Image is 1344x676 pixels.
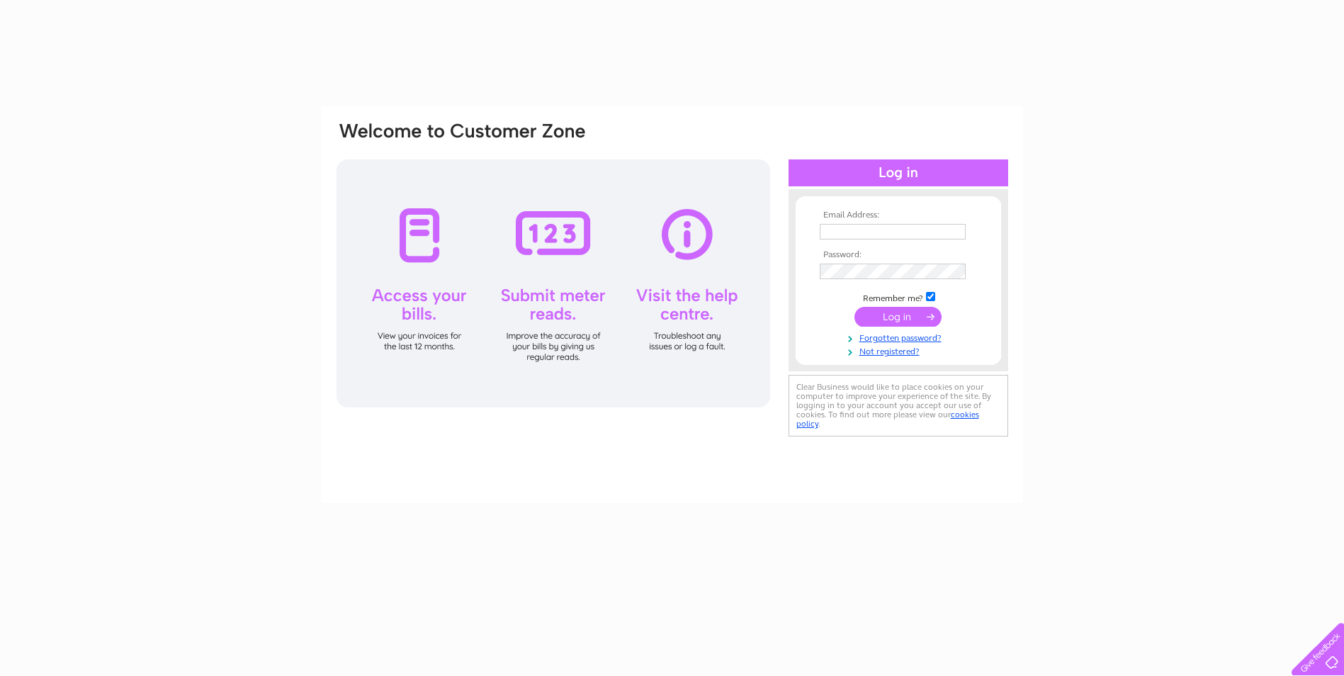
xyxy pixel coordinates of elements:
[820,330,981,344] a: Forgotten password?
[816,290,981,304] td: Remember me?
[789,375,1008,436] div: Clear Business would like to place cookies on your computer to improve your experience of the sit...
[854,307,942,327] input: Submit
[820,344,981,357] a: Not registered?
[816,210,981,220] th: Email Address:
[816,250,981,260] th: Password:
[796,410,979,429] a: cookies policy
